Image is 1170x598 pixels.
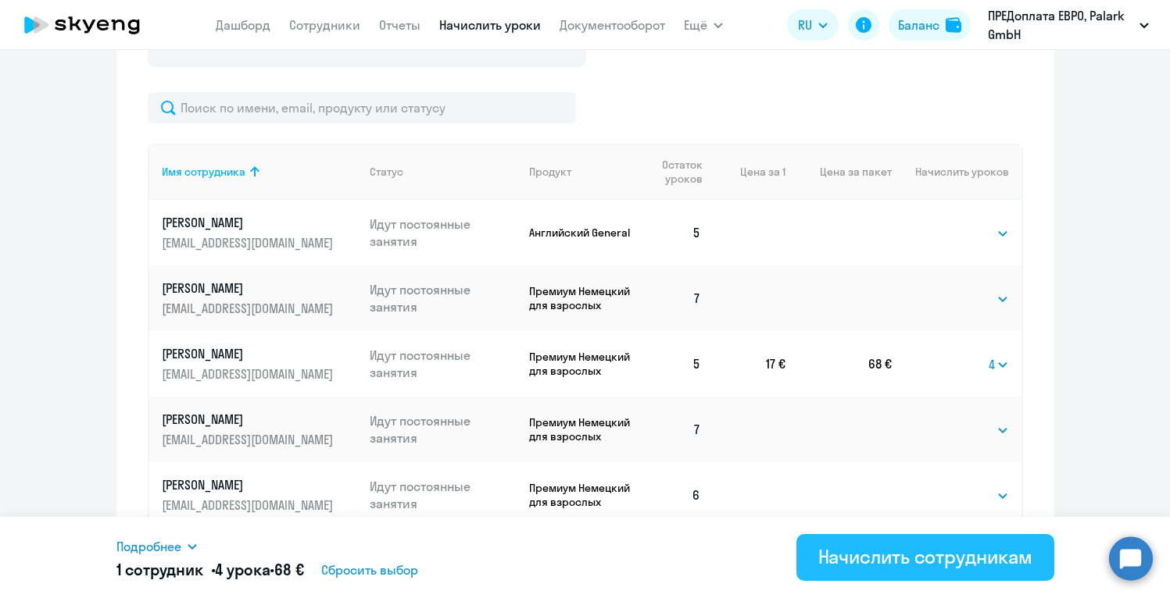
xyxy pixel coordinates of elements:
[635,265,714,331] td: 7
[818,544,1032,569] div: Начислить сотрудникам
[370,165,403,179] div: Статус
[635,331,714,397] td: 5
[116,537,181,556] span: Подробнее
[635,200,714,265] td: 5
[529,415,635,443] p: Премиум Немецкий для взрослых
[162,165,358,179] div: Имя сотрудника
[116,559,304,581] h5: 1 сотрудник • •
[162,214,358,251] a: [PERSON_NAME][EMAIL_ADDRESS][DOMAIN_NAME]
[289,17,360,33] a: Сотрудники
[162,365,337,383] p: [EMAIL_ADDRESS][DOMAIN_NAME]
[529,165,635,179] div: Продукт
[321,561,418,579] span: Сбросить выбор
[370,281,517,315] p: Идут постоянные занятия
[148,92,576,123] input: Поиск по имени, email, продукту или статусу
[898,16,939,34] div: Баланс
[796,534,1054,581] button: Начислить сотрудникам
[162,476,337,493] p: [PERSON_NAME]
[162,411,358,448] a: [PERSON_NAME][EMAIL_ADDRESS][DOMAIN_NAME]
[370,215,517,250] p: Идут постоянные занятия
[785,331,892,397] td: 68 €
[889,9,971,41] button: Балансbalance
[714,144,785,200] th: Цена за 1
[529,481,635,509] p: Премиум Немецкий для взрослых
[370,478,517,512] p: Идут постоянные занятия
[439,17,541,33] a: Начислить уроки
[980,6,1157,44] button: ПРЕДоплата ЕВРО, Palark GmbH
[785,144,892,200] th: Цена за пакет
[162,345,337,362] p: [PERSON_NAME]
[529,350,635,378] p: Премиум Немецкий для взрослых
[714,331,785,397] td: 17 €
[379,17,420,33] a: Отчеты
[162,165,245,179] div: Имя сотрудника
[988,6,1133,44] p: ПРЕДоплата ЕВРО, Palark GmbH
[798,16,812,34] span: RU
[635,462,714,528] td: 6
[684,16,707,34] span: Ещё
[684,9,723,41] button: Ещё
[162,476,358,514] a: [PERSON_NAME][EMAIL_ADDRESS][DOMAIN_NAME]
[560,17,665,33] a: Документооборот
[162,214,337,231] p: [PERSON_NAME]
[162,234,337,251] p: [EMAIL_ADDRESS][DOMAIN_NAME]
[162,345,358,383] a: [PERSON_NAME][EMAIL_ADDRESS][DOMAIN_NAME]
[370,412,517,447] p: Идут постоянные занятия
[162,497,337,514] p: [EMAIL_ADDRESS][DOMAIN_NAME]
[635,397,714,462] td: 7
[274,560,303,579] span: 68 €
[647,158,703,186] span: Остаток уроков
[162,279,337,297] p: [PERSON_NAME]
[787,9,839,41] button: RU
[162,411,337,428] p: [PERSON_NAME]
[370,347,517,381] p: Идут постоянные занятия
[162,431,337,448] p: [EMAIL_ADDRESS][DOMAIN_NAME]
[162,279,358,317] a: [PERSON_NAME][EMAIL_ADDRESS][DOMAIN_NAME]
[529,226,635,240] p: Английский General
[892,144,1021,200] th: Начислить уроков
[946,17,961,33] img: balance
[529,165,571,179] div: Продукт
[529,284,635,312] p: Премиум Немецкий для взрослых
[162,300,337,317] p: [EMAIL_ADDRESS][DOMAIN_NAME]
[370,165,517,179] div: Статус
[216,17,270,33] a: Дашборд
[647,158,714,186] div: Остаток уроков
[215,560,270,579] span: 4 урока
